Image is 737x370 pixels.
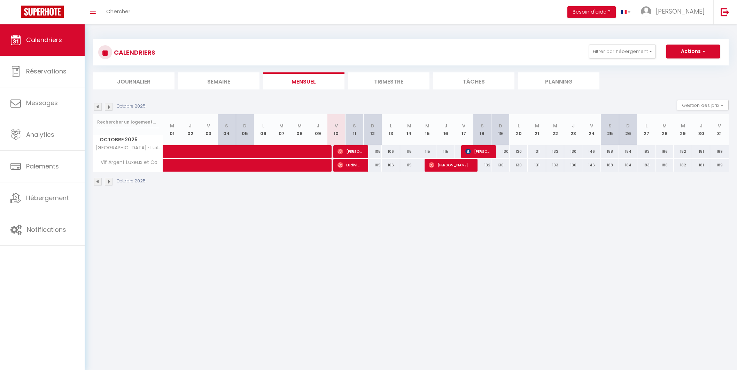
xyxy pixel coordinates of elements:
th: 30 [692,114,710,145]
h3: CALENDRIERS [112,45,155,60]
span: Ludivine Blezes Rapha [338,158,362,172]
abbr: M [297,123,302,129]
div: 188 [601,159,619,172]
button: Besoin d'aide ? [567,6,616,18]
span: Paiements [26,162,59,171]
abbr: M [535,123,539,129]
div: 130 [491,145,510,158]
span: Notifications [27,225,66,234]
img: logout [721,8,729,16]
div: 130 [510,145,528,158]
th: 06 [254,114,272,145]
th: 12 [364,114,382,145]
abbr: V [207,123,210,129]
div: 106 [382,145,400,158]
abbr: V [462,123,465,129]
div: 105 [364,145,382,158]
div: 133 [546,145,564,158]
span: [PERSON_NAME] [429,158,471,172]
th: 03 [199,114,217,145]
li: Mensuel [263,72,344,89]
div: 132 [473,159,491,172]
th: 05 [236,114,254,145]
div: 184 [619,159,637,172]
div: 188 [601,145,619,158]
div: 115 [436,145,455,158]
span: Chercher [106,8,130,15]
div: 131 [528,145,546,158]
th: 21 [528,114,546,145]
span: Octobre 2025 [93,135,163,145]
div: 115 [418,145,436,158]
abbr: D [499,123,502,129]
div: 133 [546,159,564,172]
th: 01 [163,114,181,145]
abbr: V [718,123,721,129]
th: 10 [327,114,345,145]
div: 181 [692,145,710,158]
p: Octobre 2025 [117,178,146,184]
th: 29 [674,114,692,145]
th: 14 [400,114,418,145]
div: 146 [582,145,600,158]
span: Réservations [26,67,67,76]
abbr: S [353,123,356,129]
th: 04 [218,114,236,145]
li: Trimestre [348,72,429,89]
abbr: L [518,123,520,129]
th: 27 [637,114,655,145]
div: 130 [564,145,582,158]
div: 189 [710,159,729,172]
img: ... [641,6,651,17]
th: 07 [272,114,290,145]
div: 105 [364,159,382,172]
abbr: D [626,123,630,129]
div: 146 [582,159,600,172]
abbr: L [645,123,647,129]
abbr: V [335,123,338,129]
abbr: M [553,123,557,129]
abbr: M [279,123,284,129]
span: Messages [26,99,58,107]
th: 08 [290,114,309,145]
th: 28 [655,114,674,145]
li: Semaine [178,72,259,89]
th: 15 [418,114,436,145]
abbr: J [317,123,319,129]
div: 115 [400,145,418,158]
div: 183 [637,145,655,158]
li: Planning [518,72,599,89]
li: Journalier [93,72,174,89]
th: 02 [181,114,199,145]
abbr: M [425,123,429,129]
th: 31 [710,114,729,145]
span: Analytics [26,130,54,139]
th: 24 [582,114,600,145]
span: [PERSON_NAME] [465,145,489,158]
abbr: V [590,123,593,129]
th: 26 [619,114,637,145]
abbr: D [371,123,374,129]
abbr: S [225,123,228,129]
abbr: J [444,123,447,129]
th: 23 [564,114,582,145]
abbr: L [262,123,264,129]
span: [PERSON_NAME] [656,7,705,16]
div: 130 [491,159,510,172]
span: [GEOGRAPHIC_DATA] · Luxueux et cosy [94,145,164,150]
div: 130 [510,159,528,172]
span: Vif Argent Luxeux et Cozy [94,159,164,166]
abbr: J [189,123,192,129]
th: 17 [455,114,473,145]
div: 189 [710,145,729,158]
th: 16 [436,114,455,145]
abbr: D [243,123,247,129]
div: 182 [674,159,692,172]
div: 115 [400,159,418,172]
div: 186 [655,159,674,172]
p: Octobre 2025 [117,103,146,110]
span: Calendriers [26,36,62,44]
th: 11 [345,114,363,145]
button: Actions [666,45,720,58]
th: 13 [382,114,400,145]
